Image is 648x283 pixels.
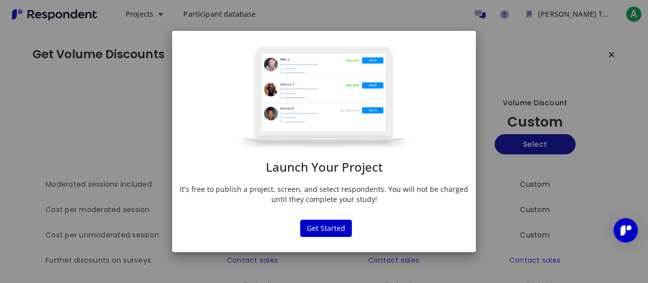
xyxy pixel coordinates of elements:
img: project-modal.png [237,46,411,150]
md-dialog: Launch Your ... [172,31,476,252]
div: Open Intercom Messenger [614,218,638,242]
button: Get Started [300,220,352,237]
h1: Launch Your Project [180,160,468,174]
p: It's free to publish a project, screen, and select respondents. You will not be charged until the... [180,184,468,205]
